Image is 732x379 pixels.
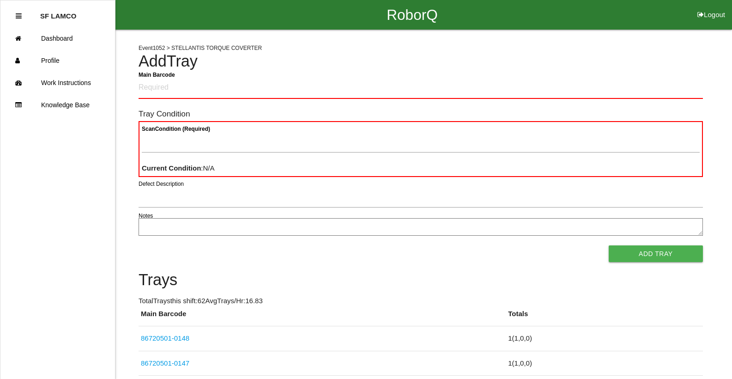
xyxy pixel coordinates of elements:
[0,49,115,72] a: Profile
[141,359,189,367] a: 86720501-0147
[0,72,115,94] a: Work Instructions
[141,334,189,342] a: 86720501-0148
[506,351,702,376] td: 1 ( 1 , 0 , 0 )
[0,94,115,116] a: Knowledge Base
[16,5,22,27] div: Close
[506,309,702,326] th: Totals
[139,110,703,118] h6: Tray Condition
[139,296,703,306] p: Total Trays this shift: 62 Avg Trays /Hr: 16.83
[142,126,210,132] b: Scan Condition (Required)
[506,326,702,351] td: 1 ( 1 , 0 , 0 )
[139,212,153,220] label: Notes
[139,45,262,51] span: Event 1052 > STELLANTIS TORQUE COVERTER
[0,27,115,49] a: Dashboard
[139,71,175,78] b: Main Barcode
[139,180,184,188] label: Defect Description
[609,245,703,262] button: Add Tray
[139,53,703,70] h4: Add Tray
[139,271,703,289] h4: Trays
[139,77,703,99] input: Required
[139,309,506,326] th: Main Barcode
[40,5,76,20] p: SF LAMCO
[142,164,201,172] b: Current Condition
[142,164,215,172] span: : N/A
